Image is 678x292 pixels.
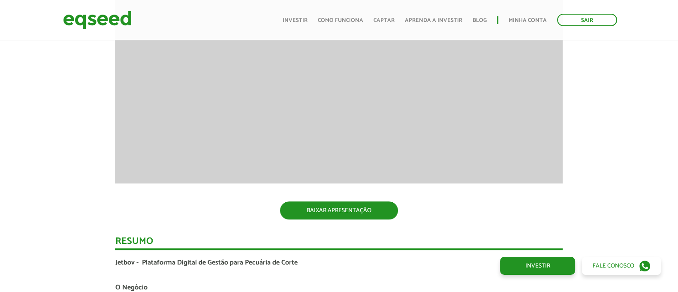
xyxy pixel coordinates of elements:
[509,18,547,23] a: Minha conta
[473,18,487,23] a: Blog
[115,237,563,250] div: Resumo
[405,18,462,23] a: Aprenda a investir
[115,257,297,268] span: Jetbov - Plataforma Digital de Gestão para Pecuária de Corte
[582,257,661,275] a: Fale conosco
[283,18,307,23] a: Investir
[374,18,395,23] a: Captar
[500,257,575,275] a: Investir
[63,9,132,31] img: EqSeed
[557,14,617,26] a: Sair
[280,201,398,219] a: BAIXAR APRESENTAÇÃO
[318,18,363,23] a: Como funciona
